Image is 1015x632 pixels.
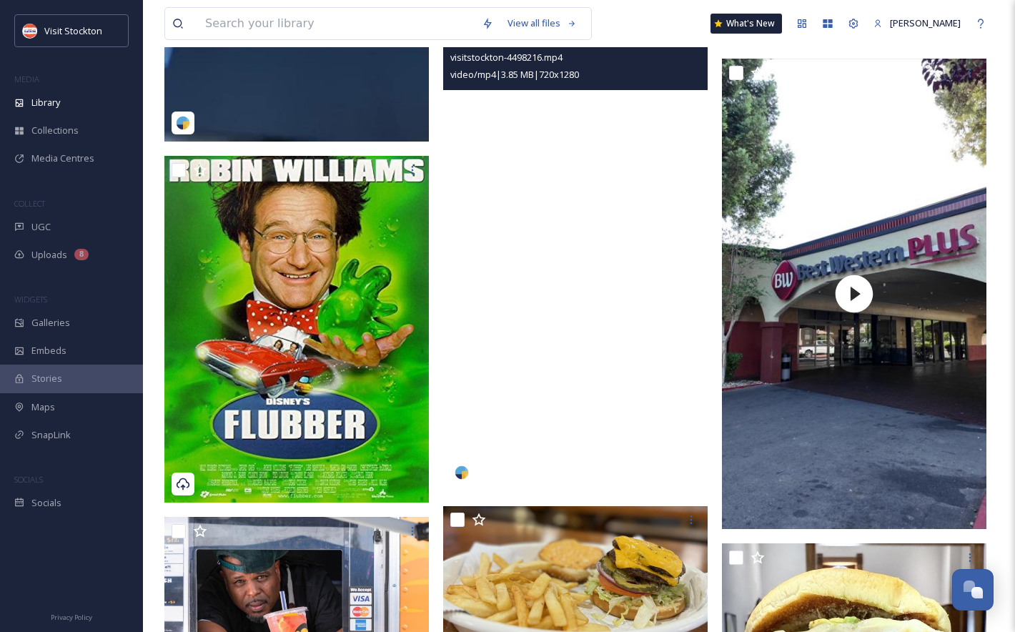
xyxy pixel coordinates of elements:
[198,8,475,39] input: Search your library
[14,198,45,209] span: COLLECT
[952,569,994,611] button: Open Chat
[51,608,92,625] a: Privacy Policy
[51,613,92,622] span: Privacy Policy
[443,21,708,492] video: visitstockton-4498216.mp4
[455,465,469,480] img: snapsea-logo.png
[176,116,190,130] img: snapsea-logo.png
[31,344,66,357] span: Embeds
[31,400,55,414] span: Maps
[14,74,39,84] span: MEDIA
[31,124,79,137] span: Collections
[710,14,782,34] a: What's New
[450,68,579,81] span: video/mp4 | 3.85 MB | 720 x 1280
[500,9,584,37] a: View all files
[31,496,61,510] span: Socials
[890,16,961,29] span: [PERSON_NAME]
[722,59,986,529] img: thumbnail
[74,249,89,260] div: 8
[31,248,67,262] span: Uploads
[31,428,71,442] span: SnapLink
[14,294,47,305] span: WIDGETS
[14,474,43,485] span: SOCIALS
[31,220,51,234] span: UGC
[164,156,429,502] img: flubber.jpg
[31,152,94,165] span: Media Centres
[450,51,563,64] span: visitstockton-4498216.mp4
[44,24,102,37] span: Visit Stockton
[23,24,37,38] img: unnamed.jpeg
[31,96,60,109] span: Library
[31,372,62,385] span: Stories
[866,9,968,37] a: [PERSON_NAME]
[31,316,70,330] span: Galleries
